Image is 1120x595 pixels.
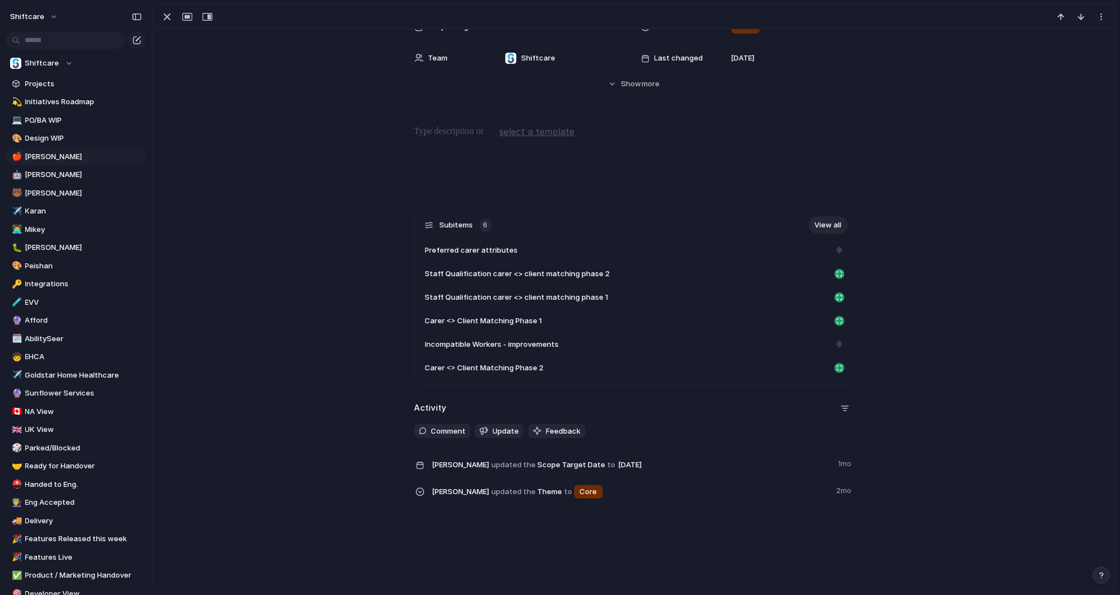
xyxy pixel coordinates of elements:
[491,459,536,471] span: updated the
[25,278,142,290] span: Integrations
[12,533,20,546] div: 🎉
[10,515,21,527] button: 🚚
[522,53,556,64] span: Shiftcare
[25,224,142,235] span: Mikey
[6,294,146,311] a: 🧪EVV
[564,486,572,498] span: to
[6,440,146,457] a: 🎲Parked/Blocked
[6,166,146,183] div: 🤖[PERSON_NAME]
[25,515,142,527] span: Delivery
[25,370,142,381] span: Goldstar Home Healthcare
[25,261,142,272] span: Peishan
[432,486,490,498] span: [PERSON_NAME]
[25,424,142,435] span: UK View
[12,351,20,364] div: 🧒
[6,549,146,566] a: 🎉Features Live
[528,424,586,439] button: Feedback
[12,205,20,218] div: ✈️
[12,259,20,272] div: 🎨
[10,351,21,362] button: 🧒
[25,315,142,326] span: Afford
[6,239,146,256] div: 🐛[PERSON_NAME]
[432,456,832,473] span: Scope Target Date
[6,458,146,475] a: 🤝Ready for Handover
[25,461,142,472] span: Ready for Handover
[6,494,146,511] a: 👨‍🏭Eng Accepted
[498,123,577,140] button: select a template
[12,551,20,564] div: 🎉
[6,367,146,384] div: ✈️Goldstar Home Healthcare
[425,362,544,374] span: Carer <> Client Matching Phase 2
[10,261,21,272] button: 🎨
[10,297,21,308] button: 🧪
[6,348,146,365] div: 🧒EHCA
[6,476,146,493] div: ⛑️Handed to Eng.
[12,496,20,509] div: 👨‍🏭
[10,479,21,490] button: ⛑️
[414,424,471,439] button: Comment
[621,78,641,90] span: Show
[10,133,21,144] button: 🎨
[12,223,20,236] div: 👨‍💻
[809,216,848,234] a: View all
[6,203,146,220] div: ✈️Karan
[480,219,491,232] div: 6
[6,148,146,165] a: 🍎[PERSON_NAME]
[25,406,142,417] span: NA View
[25,78,142,90] span: Projects
[6,531,146,547] a: 🎉Features Released this week
[6,221,146,238] a: 👨‍💻Mikey
[491,486,536,498] span: updated the
[6,385,146,402] div: 🔮Sunflower Services
[432,459,490,471] span: [PERSON_NAME]
[414,74,854,94] button: Showmore
[546,426,581,437] span: Feedback
[425,268,610,280] span: Staff Qualification carer <> client matching phase 2
[6,94,146,110] a: 💫Initiatives Roadmap
[10,406,21,417] button: 🇨🇦
[10,278,21,290] button: 🔑
[10,169,21,180] button: 🤖
[10,96,21,108] button: 💫
[655,53,703,64] span: Last changed
[12,169,20,182] div: 🤖
[25,96,142,108] span: Initiatives Roadmap
[6,276,146,292] div: 🔑Integrations
[6,130,146,147] a: 🎨Design WIP
[25,479,142,490] span: Handed to Eng.
[25,351,142,362] span: EHCA
[6,421,146,438] a: 🇬🇧UK View
[6,312,146,329] a: 🔮Afford
[12,150,20,163] div: 🍎
[425,292,609,303] span: Staff Qualification carer <> client matching phase 1
[10,115,21,126] button: 💻
[12,314,20,327] div: 🔮
[5,8,64,26] button: shiftcare
[580,486,597,498] span: Core
[6,513,146,529] div: 🚚Delivery
[6,403,146,420] a: 🇨🇦NA View
[12,441,20,454] div: 🎲
[25,443,142,454] span: Parked/Blocked
[431,426,466,437] span: Comment
[607,459,615,471] span: to
[10,315,21,326] button: 🔮
[12,405,20,418] div: 🇨🇦
[12,369,20,382] div: ✈️
[25,133,142,144] span: Design WIP
[12,332,20,345] div: 🗓️
[12,132,20,145] div: 🎨
[25,552,142,563] span: Features Live
[10,151,21,162] button: 🍎
[10,533,21,545] button: 🎉
[6,112,146,129] div: 💻PO/BA WIP
[25,497,142,508] span: Eng Accepted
